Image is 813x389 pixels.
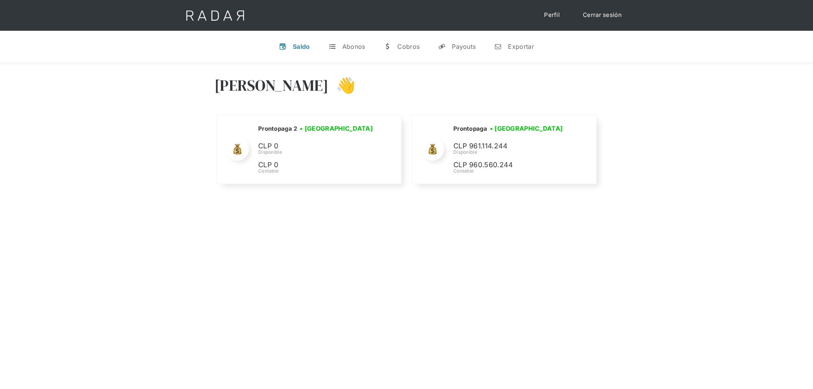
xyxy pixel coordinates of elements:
h3: [PERSON_NAME] [214,76,329,95]
div: Abonos [342,43,365,50]
div: w [383,43,391,50]
div: t [329,43,336,50]
div: Disponible [453,149,569,156]
p: CLP 961.114.244 [453,141,569,152]
p: CLP 960.560.244 [453,160,569,171]
h3: 👋 [329,76,355,95]
div: Contable [258,168,375,175]
a: Cerrar sesión [575,8,629,23]
div: Contable [453,168,569,175]
h3: • [GEOGRAPHIC_DATA] [300,124,373,133]
div: n [494,43,502,50]
div: Saldo [293,43,310,50]
div: y [438,43,446,50]
div: Cobros [397,43,420,50]
h2: Prontopaga [453,125,487,133]
h2: Prontopaga 2 [258,125,297,133]
div: Exportar [508,43,534,50]
div: v [279,43,287,50]
p: CLP 0 [258,160,373,171]
div: Disponible [258,149,375,156]
a: Perfil [536,8,567,23]
p: CLP 0 [258,141,373,152]
div: Payouts [452,43,476,50]
h3: • [GEOGRAPHIC_DATA] [490,124,563,133]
